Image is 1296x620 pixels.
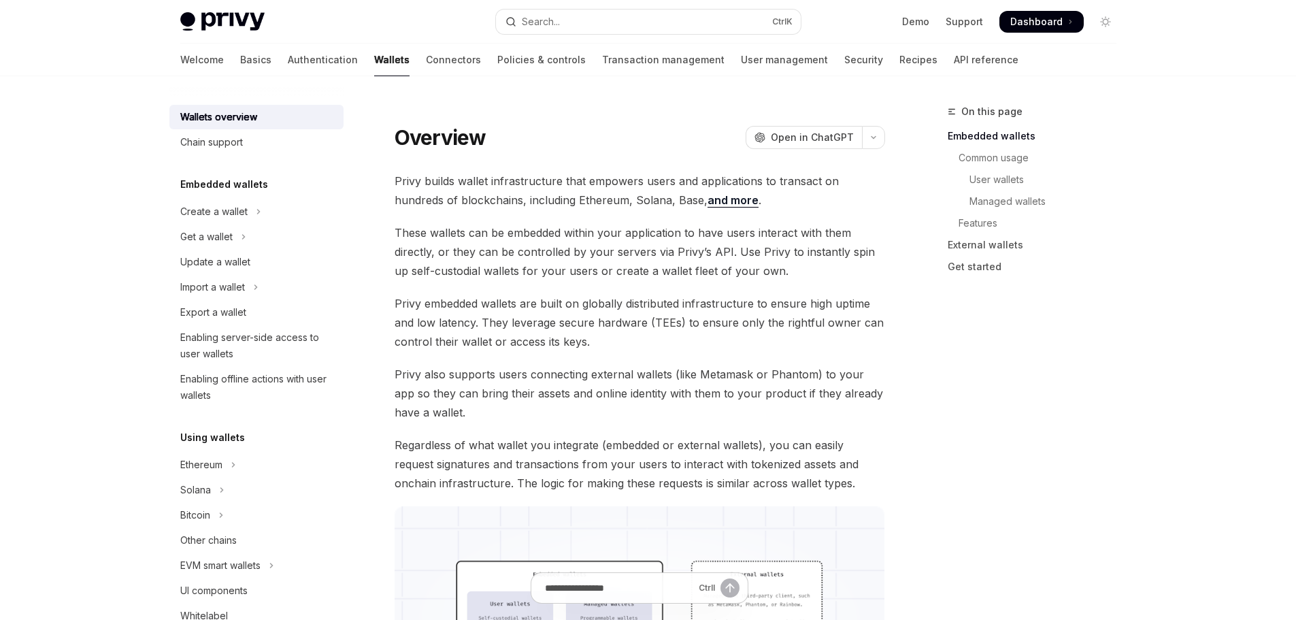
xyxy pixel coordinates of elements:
[746,126,862,149] button: Open in ChatGPT
[180,557,261,574] div: EVM smart wallets
[180,12,265,31] img: light logo
[180,134,243,150] div: Chain support
[395,294,885,351] span: Privy embedded wallets are built on globally distributed infrastructure to ensure high uptime and...
[169,453,344,477] button: Toggle Ethereum section
[169,367,344,408] a: Enabling offline actions with user wallets
[180,507,210,523] div: Bitcoin
[169,553,344,578] button: Toggle EVM smart wallets section
[180,254,250,270] div: Update a wallet
[948,169,1127,191] a: User wallets
[180,203,248,220] div: Create a wallet
[180,329,335,362] div: Enabling server-side access to user wallets
[180,109,257,125] div: Wallets overview
[948,191,1127,212] a: Managed wallets
[395,125,486,150] h1: Overview
[902,15,929,29] a: Demo
[180,482,211,498] div: Solana
[948,125,1127,147] a: Embedded wallets
[708,193,759,208] a: and more
[496,10,801,34] button: Open search
[240,44,271,76] a: Basics
[180,532,237,549] div: Other chains
[169,105,344,129] a: Wallets overview
[395,172,885,210] span: Privy builds wallet infrastructure that empowers users and applications to transact on hundreds o...
[1095,11,1116,33] button: Toggle dark mode
[169,199,344,224] button: Toggle Create a wallet section
[899,44,937,76] a: Recipes
[948,256,1127,278] a: Get started
[169,225,344,249] button: Toggle Get a wallet section
[1010,15,1063,29] span: Dashboard
[720,578,740,598] button: Send message
[395,436,885,493] span: Regardless of what wallet you integrate (embedded or external wallets), you can easily request si...
[395,223,885,280] span: These wallets can be embedded within your application to have users interact with them directly, ...
[169,130,344,154] a: Chain support
[169,300,344,325] a: Export a wallet
[169,528,344,553] a: Other chains
[180,44,224,76] a: Welcome
[741,44,828,76] a: User management
[180,279,245,295] div: Import a wallet
[948,212,1127,234] a: Features
[288,44,358,76] a: Authentication
[602,44,725,76] a: Transaction management
[169,250,344,274] a: Update a wallet
[961,103,1023,120] span: On this page
[395,365,885,422] span: Privy also supports users connecting external wallets (like Metamask or Phantom) to your app so t...
[169,478,344,502] button: Toggle Solana section
[180,583,248,599] div: UI components
[771,131,854,144] span: Open in ChatGPT
[946,15,983,29] a: Support
[948,234,1127,256] a: External wallets
[545,573,693,603] input: Ask a question...
[180,304,246,321] div: Export a wallet
[180,176,268,193] h5: Embedded wallets
[522,14,560,30] div: Search...
[169,503,344,527] button: Toggle Bitcoin section
[426,44,481,76] a: Connectors
[169,325,344,366] a: Enabling server-side access to user wallets
[948,147,1127,169] a: Common usage
[954,44,1018,76] a: API reference
[374,44,410,76] a: Wallets
[497,44,586,76] a: Policies & controls
[180,371,335,404] div: Enabling offline actions with user wallets
[180,429,245,446] h5: Using wallets
[844,44,883,76] a: Security
[180,457,222,473] div: Ethereum
[180,229,233,245] div: Get a wallet
[169,578,344,603] a: UI components
[772,16,793,27] span: Ctrl K
[169,275,344,299] button: Toggle Import a wallet section
[999,11,1084,33] a: Dashboard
